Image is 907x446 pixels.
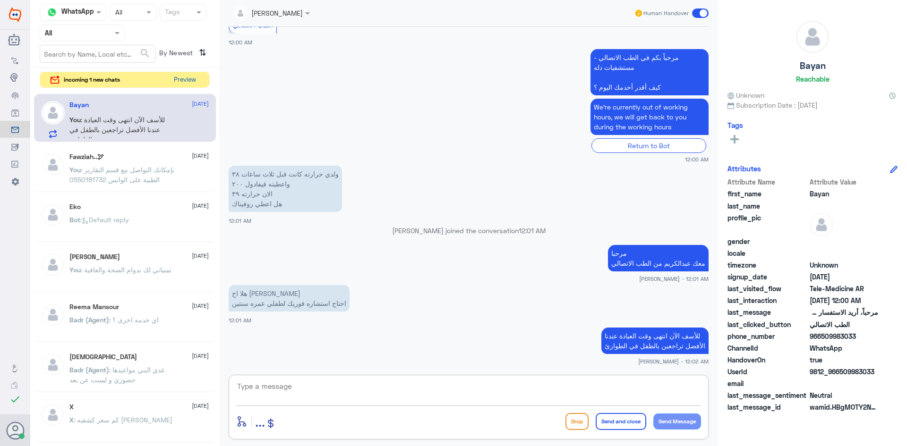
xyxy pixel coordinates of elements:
[727,367,808,377] span: UserId
[199,45,206,60] i: ⇅
[727,164,761,173] h6: Attributes
[229,317,251,323] span: 12:01 AM
[810,367,878,377] span: 9812_966509983033
[41,101,65,125] img: defaultAdmin.png
[9,7,21,22] img: Widebot Logo
[727,260,808,270] span: timezone
[155,45,195,64] span: By Newest
[69,316,109,324] span: Badr (Agent)
[9,394,21,405] i: check
[64,76,120,84] span: incoming 1 new chats
[727,402,808,412] span: last_message_id
[810,236,878,246] span: null
[727,272,808,282] span: signup_date
[727,121,743,129] h6: Tags
[69,216,80,224] span: Bot
[810,355,878,365] span: true
[6,421,24,439] button: Avatar
[596,413,646,430] button: Send and close
[810,272,878,282] span: 2025-10-14T21:00:27.348Z
[810,307,878,317] span: مرحباً، أريد الاستفسار عن خدمة الطب الاتصالي. يرجى توجيهي للقائمة الرئيسية واختيار خيار الطب الات...
[638,357,709,365] span: [PERSON_NAME] - 12:02 AM
[810,343,878,353] span: 2
[810,189,878,199] span: Bayan
[139,46,151,61] button: search
[41,303,65,327] img: defaultAdmin.png
[69,403,74,411] h5: X
[653,413,701,429] button: Send Message
[69,116,165,143] span: : للأسف الآن انتهى وقت العيادة عندنا الأفضل تراجعين بالطفل في الطوارئ
[69,203,81,211] h5: Eko
[69,101,89,109] h5: Bayan
[727,307,808,317] span: last_message
[727,284,808,294] span: last_visited_flow
[81,266,171,274] span: : تمنياتي لك بدوام الصحة والعافية
[69,303,119,311] h5: Reema Mansour
[727,189,808,199] span: first_name
[255,412,265,429] span: ...
[810,390,878,400] span: 0
[591,138,706,153] div: Return to Bot
[810,177,878,187] span: Attribute Value
[796,21,829,53] img: defaultAdmin.png
[810,284,878,294] span: Tele-Medicine AR
[810,213,833,236] img: defaultAdmin.png
[69,366,164,384] span: : غدي البني مواعيدها حضوري و ليست عن بعد
[727,90,764,100] span: Unknown
[727,201,808,211] span: last_name
[41,203,65,227] img: defaultAdmin.png
[41,253,65,277] img: defaultAdmin.png
[590,49,709,95] p: 15/10/2025, 12:00 AM
[727,320,808,329] span: last_clicked_button
[810,379,878,388] span: null
[255,411,265,432] button: ...
[69,353,137,361] h5: سبحان الله
[109,316,159,324] span: : اي خدمه اخرى ؟
[192,302,209,310] span: [DATE]
[590,99,709,135] p: 15/10/2025, 12:00 AM
[45,5,59,19] img: whatsapp.png
[810,260,878,270] span: Unknown
[80,216,129,224] span: : Default reply
[727,331,808,341] span: phone_number
[810,320,878,329] span: الطب الاتصالي
[41,153,65,177] img: defaultAdmin.png
[727,343,808,353] span: ChannelId
[685,155,709,163] span: 12:00 AM
[800,60,826,71] h5: Bayan
[192,402,209,410] span: [DATE]
[192,352,209,360] span: [DATE]
[727,100,898,110] span: Subscription Date : [DATE]
[608,245,709,271] p: 15/10/2025, 12:01 AM
[163,7,180,19] div: Tags
[69,253,120,261] h5: Mohammed ALRASHED
[69,366,109,374] span: Badr (Agent)
[810,248,878,258] span: null
[643,9,689,17] span: Human Handover
[41,353,65,377] img: defaultAdmin.png
[192,151,209,160] span: [DATE]
[727,236,808,246] span: gender
[74,416,172,424] span: : كم سعر كشفيه [PERSON_NAME]
[727,355,808,365] span: HandoverOn
[170,72,200,88] button: Preview
[727,248,808,258] span: locale
[601,328,709,354] p: 15/10/2025, 12:02 AM
[229,39,252,45] span: 12:00 AM
[727,379,808,388] span: email
[519,227,546,235] span: 12:01 AM
[139,48,151,59] span: search
[69,166,174,184] span: : بإمكانك التواصل مع قسم التقارير الطبية على الواتس 0550181732
[192,252,209,260] span: [DATE]
[192,202,209,210] span: [DATE]
[229,218,251,224] span: 12:01 AM
[639,275,709,283] span: [PERSON_NAME] - 12:01 AM
[229,166,342,212] p: 15/10/2025, 12:01 AM
[40,45,155,62] input: Search by Name, Local etc…
[69,153,104,161] h5: Fawziah..🕊
[810,295,878,305] span: 2025-10-14T21:00:40.245Z
[69,266,81,274] span: You
[565,413,589,430] button: Drop
[727,295,808,305] span: last_interaction
[796,75,830,83] h6: Reachable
